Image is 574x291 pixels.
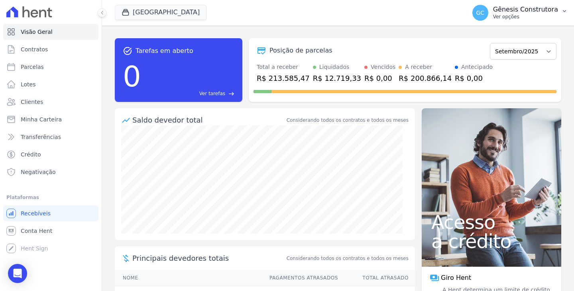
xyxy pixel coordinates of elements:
[431,213,552,232] span: Acesso
[199,90,225,97] span: Ver tarefas
[3,94,98,110] a: Clientes
[3,164,98,180] a: Negativação
[21,115,62,123] span: Minha Carteira
[313,73,361,84] div: R$ 12.719,33
[461,63,493,71] div: Antecipado
[476,10,484,16] span: GC
[364,73,395,84] div: R$ 0,00
[8,264,27,283] div: Open Intercom Messenger
[3,223,98,239] a: Conta Hent
[466,2,574,24] button: GC Gênesis Construtora Ver opções
[115,270,262,286] th: Nome
[132,253,285,264] span: Principais devedores totais
[21,209,51,217] span: Recebíveis
[21,133,61,141] span: Transferências
[493,6,558,14] p: Gênesis Construtora
[21,150,41,158] span: Crédito
[3,146,98,162] a: Crédito
[405,63,432,71] div: A receber
[21,28,53,36] span: Visão Geral
[262,270,338,286] th: Pagamentos Atrasados
[257,63,310,71] div: Total a receber
[269,46,332,55] div: Posição de parcelas
[21,168,56,176] span: Negativação
[3,76,98,92] a: Lotes
[493,14,558,20] p: Ver opções
[21,63,44,71] span: Parcelas
[228,91,234,97] span: east
[319,63,350,71] div: Liquidados
[287,117,409,124] div: Considerando todos os contratos e todos os meses
[21,227,52,235] span: Conta Hent
[3,59,98,75] a: Parcelas
[3,41,98,57] a: Contratos
[21,80,36,88] span: Lotes
[3,24,98,40] a: Visão Geral
[257,73,310,84] div: R$ 213.585,47
[136,46,193,56] span: Tarefas em aberto
[3,205,98,221] a: Recebíveis
[123,46,132,56] span: task_alt
[3,111,98,127] a: Minha Carteira
[132,115,285,125] div: Saldo devedor total
[441,273,471,283] span: Giro Hent
[287,255,409,262] span: Considerando todos os contratos e todos os meses
[431,232,552,251] span: a crédito
[21,45,48,53] span: Contratos
[6,193,95,202] div: Plataformas
[3,129,98,145] a: Transferências
[144,90,234,97] a: Ver tarefas east
[399,73,452,84] div: R$ 200.866,14
[371,63,395,71] div: Vencidos
[21,98,43,106] span: Clientes
[455,73,493,84] div: R$ 0,00
[338,270,415,286] th: Total Atrasado
[115,5,206,20] button: [GEOGRAPHIC_DATA]
[123,56,141,97] div: 0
